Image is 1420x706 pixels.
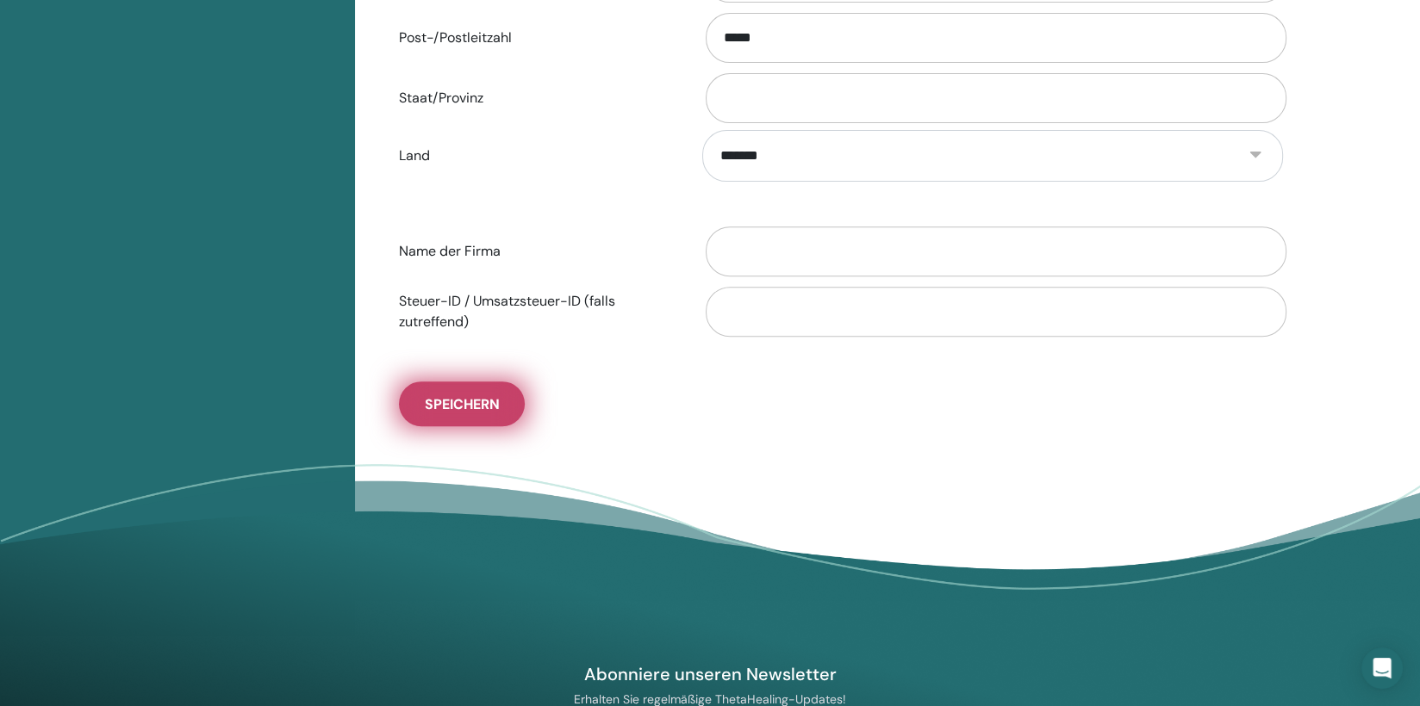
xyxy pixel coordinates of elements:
[386,285,689,338] label: Steuer-ID / Umsatzsteuer-ID (falls zutreffend)
[386,139,689,172] label: Land
[511,663,909,685] h4: Abonniere unseren Newsletter
[386,235,689,268] label: Name der Firma
[399,381,525,426] button: Speichern
[386,22,689,54] label: Post-/Postleitzahl
[1361,647,1403,689] div: Open Intercom Messenger
[386,82,689,115] label: Staat/Provinz
[425,395,500,413] span: Speichern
